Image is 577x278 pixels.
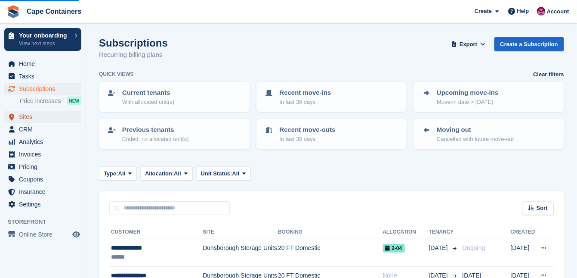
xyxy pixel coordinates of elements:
span: 2-04 [383,244,405,253]
td: [DATE] [511,239,536,267]
a: menu [4,173,81,185]
span: Type: [104,169,118,178]
a: Cape Containers [23,4,85,19]
img: Matt Dollisson [537,7,546,16]
p: Previous tenants [122,125,189,135]
span: Online Store [19,228,71,241]
a: Create a Subscription [494,37,564,51]
p: Moving out [437,125,514,135]
p: In last 30 days [280,98,331,106]
span: Allocation: [145,169,174,178]
span: Invoices [19,148,71,160]
span: CRM [19,123,71,135]
span: Tasks [19,70,71,82]
button: Type: All [99,166,137,181]
a: menu [4,161,81,173]
p: In last 30 days [280,135,336,144]
a: menu [4,136,81,148]
th: Site [203,225,278,239]
th: Created [511,225,536,239]
span: All [174,169,181,178]
th: Allocation [383,225,429,239]
button: Unit Status: All [196,166,251,181]
span: Unit Status: [201,169,232,178]
th: Tenancy [429,225,459,239]
a: Current tenants With allocated unit(s) [100,83,249,111]
span: All [232,169,240,178]
img: stora-icon-8386f47178a22dfd0bd8f6a31ec36ba5ce8667c1dd55bd0f319d3a0aa187defe.svg [7,5,20,18]
a: Moving out Cancelled with future move-out [414,120,563,148]
span: Price increases [20,97,61,105]
p: Your onboarding [19,32,70,38]
a: menu [4,70,81,82]
span: Insurance [19,186,71,198]
a: Price increases NEW [20,96,81,106]
a: Recent move-ins In last 30 days [257,83,406,111]
a: Previous tenants Ended, no allocated unit(s) [100,120,249,148]
span: Coupons [19,173,71,185]
p: View next steps [19,40,70,47]
span: Home [19,58,71,70]
p: Upcoming move-ins [437,88,498,98]
th: Booking [278,225,383,239]
a: Upcoming move-ins Move-in date > [DATE] [414,83,563,111]
span: Subscriptions [19,83,71,95]
span: Sort [537,204,548,212]
a: menu [4,198,81,210]
th: Customer [109,225,203,239]
a: menu [4,111,81,123]
p: Recent move-ins [280,88,331,98]
div: NEW [67,97,81,105]
span: Sites [19,111,71,123]
a: menu [4,58,81,70]
span: Create [475,7,492,16]
a: menu [4,123,81,135]
p: Recent move-outs [280,125,336,135]
span: Help [517,7,529,16]
a: Recent move-outs In last 30 days [257,120,406,148]
span: Export [460,40,477,49]
p: Recurring billing plans [99,50,168,60]
td: 20 FT Domestic [278,239,383,267]
span: Storefront [8,218,86,226]
a: menu [4,83,81,95]
p: Ended, no allocated unit(s) [122,135,189,144]
span: Account [547,7,569,16]
p: Move-in date > [DATE] [437,98,498,106]
span: Ongoing [463,244,485,251]
a: menu [4,148,81,160]
p: Current tenants [122,88,174,98]
h1: Subscriptions [99,37,168,49]
span: [DATE] [429,244,450,253]
a: Clear filters [533,70,564,79]
a: menu [4,228,81,241]
button: Export [450,37,488,51]
span: Pricing [19,161,71,173]
span: Analytics [19,136,71,148]
span: Settings [19,198,71,210]
a: menu [4,186,81,198]
p: Cancelled with future move-out [437,135,514,144]
button: Allocation: All [140,166,193,181]
a: Your onboarding View next steps [4,28,81,51]
p: With allocated unit(s) [122,98,174,106]
span: All [118,169,126,178]
td: Dunsborough Storage Units [203,239,278,267]
h6: Quick views [99,70,134,78]
a: Preview store [71,229,81,240]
